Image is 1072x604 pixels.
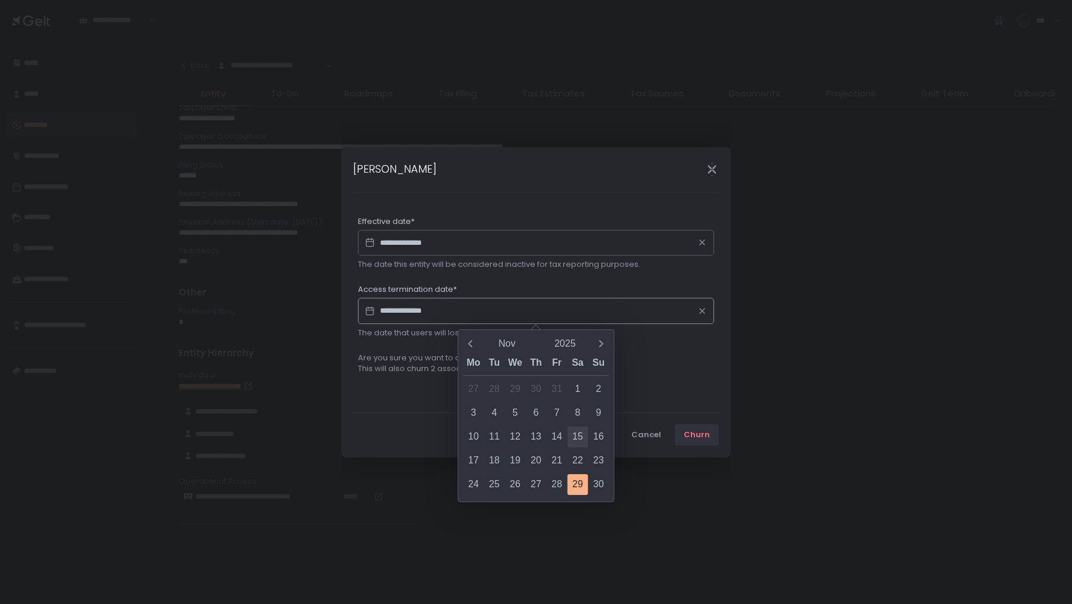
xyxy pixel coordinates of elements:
[353,161,437,177] h1: [PERSON_NAME]
[546,403,567,424] div: 7
[525,426,546,447] div: 13
[588,403,609,424] div: 9
[484,474,504,495] div: 25
[463,379,484,400] div: 27
[504,379,525,400] div: 29
[358,259,640,270] span: The date this entity will be considered inactive for tax reporting purposes.
[588,379,609,400] div: 2
[546,450,567,471] div: 21
[358,353,714,363] div: Are you sure you want to churn [PERSON_NAME]?
[478,334,536,354] button: Open months overlay
[567,403,588,424] div: 8
[631,429,661,440] div: Cancel
[463,354,609,495] div: Calendar wrapper
[358,216,415,227] span: Effective date*
[536,334,594,354] button: Open years overlay
[525,450,546,471] div: 20
[463,379,609,495] div: Calendar days
[567,354,588,375] div: Sa
[525,354,546,375] div: Th
[504,450,525,471] div: 19
[463,474,484,495] div: 24
[525,379,546,400] div: 30
[594,337,609,351] button: Next month
[567,379,588,400] div: 1
[588,450,609,471] div: 23
[484,450,504,471] div: 18
[684,429,710,440] div: Churn
[546,426,567,447] div: 14
[484,379,504,400] div: 28
[546,379,567,400] div: 31
[588,426,609,447] div: 16
[463,337,478,351] button: Previous month
[358,298,714,324] input: Datepicker input
[588,354,609,375] div: Su
[525,474,546,495] div: 27
[358,230,714,256] input: Datepicker input
[484,426,504,447] div: 11
[463,403,484,424] div: 3
[567,426,588,447] div: 15
[463,450,484,471] div: 17
[504,403,525,424] div: 5
[504,354,525,375] div: We
[358,284,457,295] span: Access termination date*
[546,474,567,495] div: 28
[358,327,542,338] span: The date that users will lose access to this entity
[622,424,670,446] button: Cancel
[588,474,609,495] div: 30
[484,354,504,375] div: Tu
[463,354,484,375] div: Mo
[675,424,719,446] button: Churn
[504,426,525,447] div: 12
[693,163,731,176] div: Close
[567,450,588,471] div: 22
[546,354,567,375] div: Fr
[525,403,546,424] div: 6
[358,363,714,374] div: This will also churn 2 associated entities.
[463,426,484,447] div: 10
[484,403,504,424] div: 4
[567,474,588,495] div: 29
[504,474,525,495] div: 26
